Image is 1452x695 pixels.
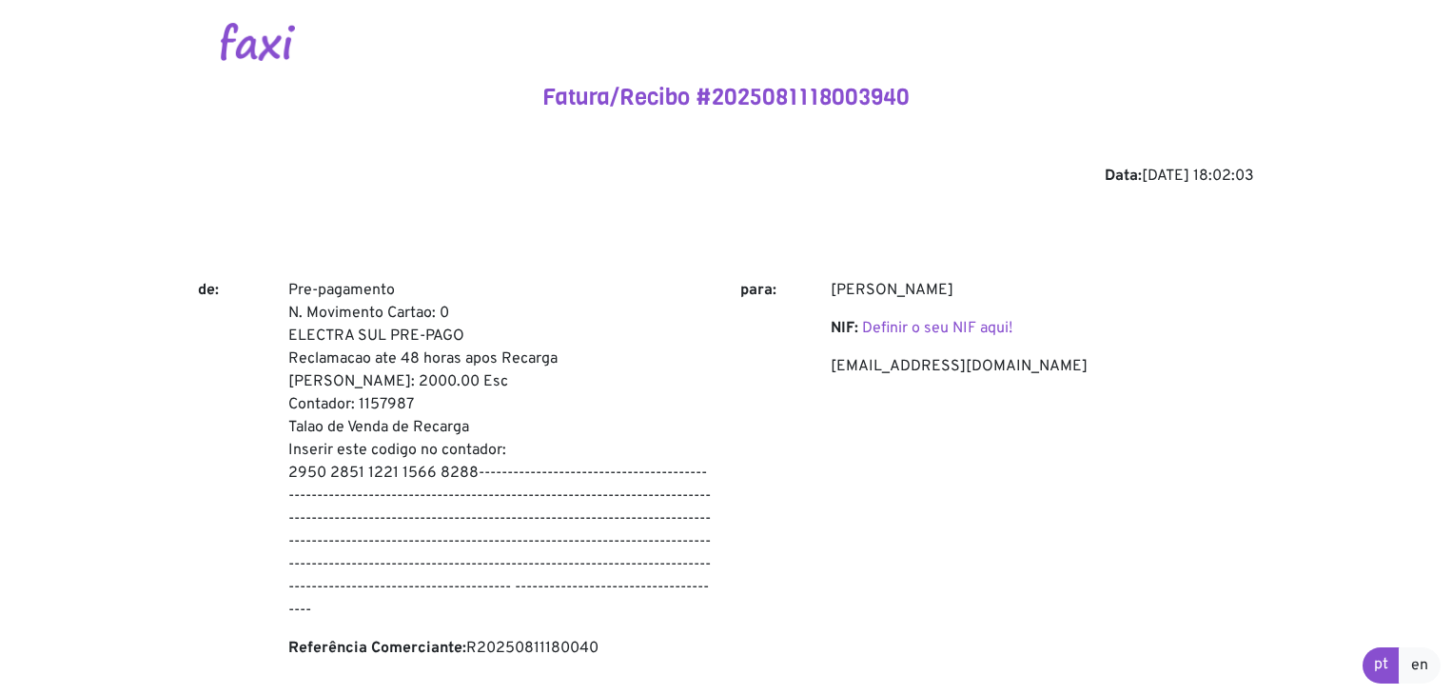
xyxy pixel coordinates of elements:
[1399,647,1441,684] a: en
[198,281,219,300] b: de:
[288,639,466,658] b: Referência Comerciante:
[198,165,1254,188] div: [DATE] 18:02:03
[831,319,858,338] b: NIF:
[1363,647,1400,684] a: pt
[862,319,1012,338] a: Definir o seu NIF aqui!
[288,637,712,660] p: R20250811180040
[831,279,1254,302] p: [PERSON_NAME]
[288,279,712,622] p: Pre-pagamento N. Movimento Cartao: 0 ELECTRA SUL PRE-PAGO Reclamacao ate 48 horas apos Recarga [P...
[831,355,1254,378] p: [EMAIL_ADDRESS][DOMAIN_NAME]
[198,84,1254,111] h4: Fatura/Recibo #2025081118003940
[740,281,776,300] b: para:
[1105,167,1142,186] b: Data:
